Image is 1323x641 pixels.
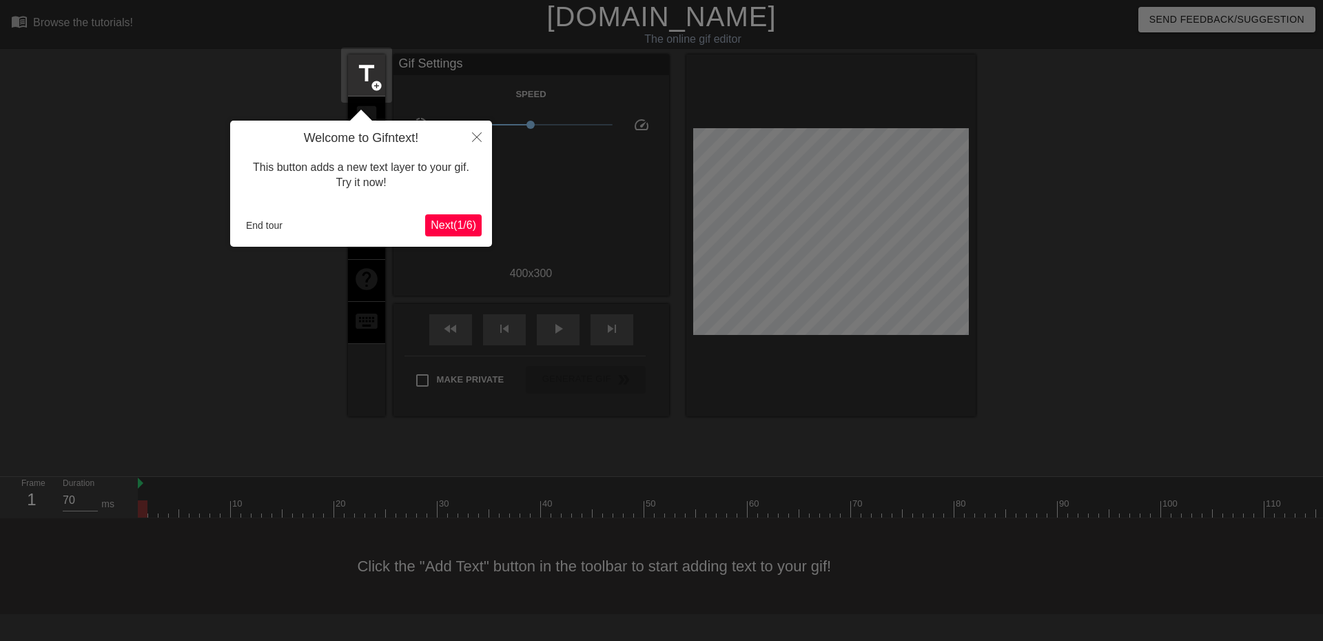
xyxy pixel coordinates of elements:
[240,131,482,146] h4: Welcome to Gifntext!
[462,121,492,152] button: Close
[240,146,482,205] div: This button adds a new text layer to your gif. Try it now!
[425,214,482,236] button: Next
[431,219,476,231] span: Next ( 1 / 6 )
[240,215,288,236] button: End tour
